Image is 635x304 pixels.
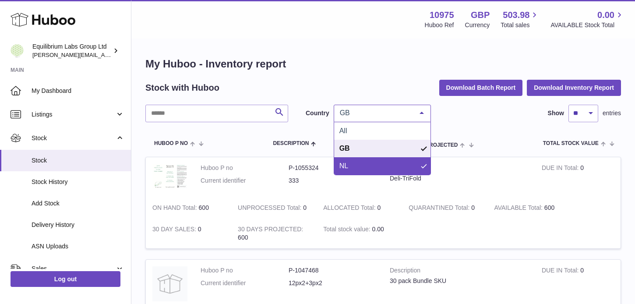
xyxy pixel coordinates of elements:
[390,266,529,277] strong: Description
[32,51,176,58] span: [PERSON_NAME][EMAIL_ADDRESS][DOMAIN_NAME]
[11,44,24,57] img: h.woodrow@theliverclinic.com
[543,141,599,146] span: Total stock value
[273,141,309,146] span: Description
[494,204,544,213] strong: AVAILABLE Total
[32,221,124,229] span: Delivery History
[542,164,580,173] strong: DUE IN Total
[238,226,303,235] strong: 30 DAYS PROJECTED
[430,9,454,21] strong: 10975
[289,164,377,172] dd: P-1055324
[145,82,219,94] h2: Stock with Huboo
[390,277,529,285] div: 30 pack Bundle SKU
[32,178,124,186] span: Stock History
[390,174,529,183] div: Deli-TriFold
[32,242,124,251] span: ASN Uploads
[32,156,124,165] span: Stock
[317,197,402,219] td: 0
[146,197,231,219] td: 600
[201,279,289,287] dt: Current identifier
[201,177,289,185] dt: Current identifier
[32,134,115,142] span: Stock
[152,266,187,301] img: product image
[409,204,471,213] strong: QUARANTINED Total
[339,162,348,170] span: NL
[32,42,111,59] div: Equilibrium Labs Group Ltd
[465,21,490,29] div: Currency
[289,266,377,275] dd: P-1047468
[323,226,372,235] strong: Total stock value
[535,157,621,197] td: 0
[390,164,529,174] strong: Description
[503,9,529,21] span: 503.98
[338,109,413,117] span: GB
[487,197,573,219] td: 600
[11,271,120,287] a: Log out
[231,197,317,219] td: 0
[339,145,350,152] span: GB
[152,164,187,189] img: product image
[145,57,621,71] h1: My Huboo - Inventory report
[597,9,614,21] span: 0.00
[425,21,454,29] div: Huboo Ref
[439,80,523,95] button: Download Batch Report
[603,109,621,117] span: entries
[289,279,377,287] dd: 12px2+3px2
[471,204,475,211] span: 0
[471,9,490,21] strong: GBP
[201,164,289,172] dt: Huboo P no
[238,204,303,213] strong: UNPROCESSED Total
[542,267,580,276] strong: DUE IN Total
[306,109,329,117] label: Country
[201,266,289,275] dt: Huboo P no
[501,9,540,29] a: 503.98 Total sales
[548,109,564,117] label: Show
[550,9,624,29] a: 0.00 AVAILABLE Stock Total
[289,177,377,185] dd: 333
[32,110,115,119] span: Listings
[527,80,621,95] button: Download Inventory Report
[501,21,540,29] span: Total sales
[323,204,377,213] strong: ALLOCATED Total
[372,226,384,233] span: 0.00
[231,219,317,248] td: 600
[152,226,198,235] strong: 30 DAY SALES
[146,219,231,248] td: 0
[32,265,115,273] span: Sales
[32,199,124,208] span: Add Stock
[154,141,188,146] span: Huboo P no
[32,87,124,95] span: My Dashboard
[152,204,199,213] strong: ON HAND Total
[339,127,347,134] span: All
[550,21,624,29] span: AVAILABLE Stock Total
